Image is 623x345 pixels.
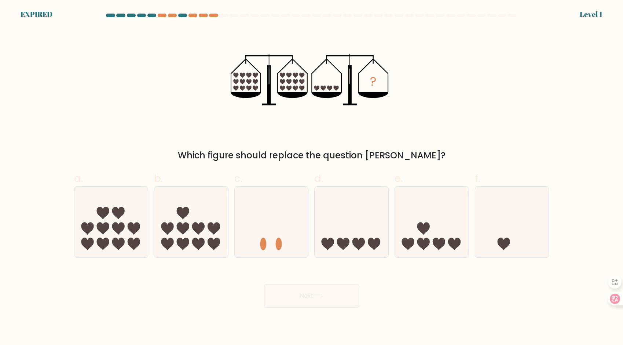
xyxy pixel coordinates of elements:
span: d. [314,171,323,186]
span: e. [395,171,403,186]
tspan: ? [370,73,377,90]
span: f. [475,171,480,186]
div: Level 1 [580,9,602,20]
span: b. [154,171,163,186]
span: a. [74,171,83,186]
div: Which figure should replace the question [PERSON_NAME]? [78,149,545,162]
div: EXPIRED [21,9,52,20]
span: c. [234,171,242,186]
